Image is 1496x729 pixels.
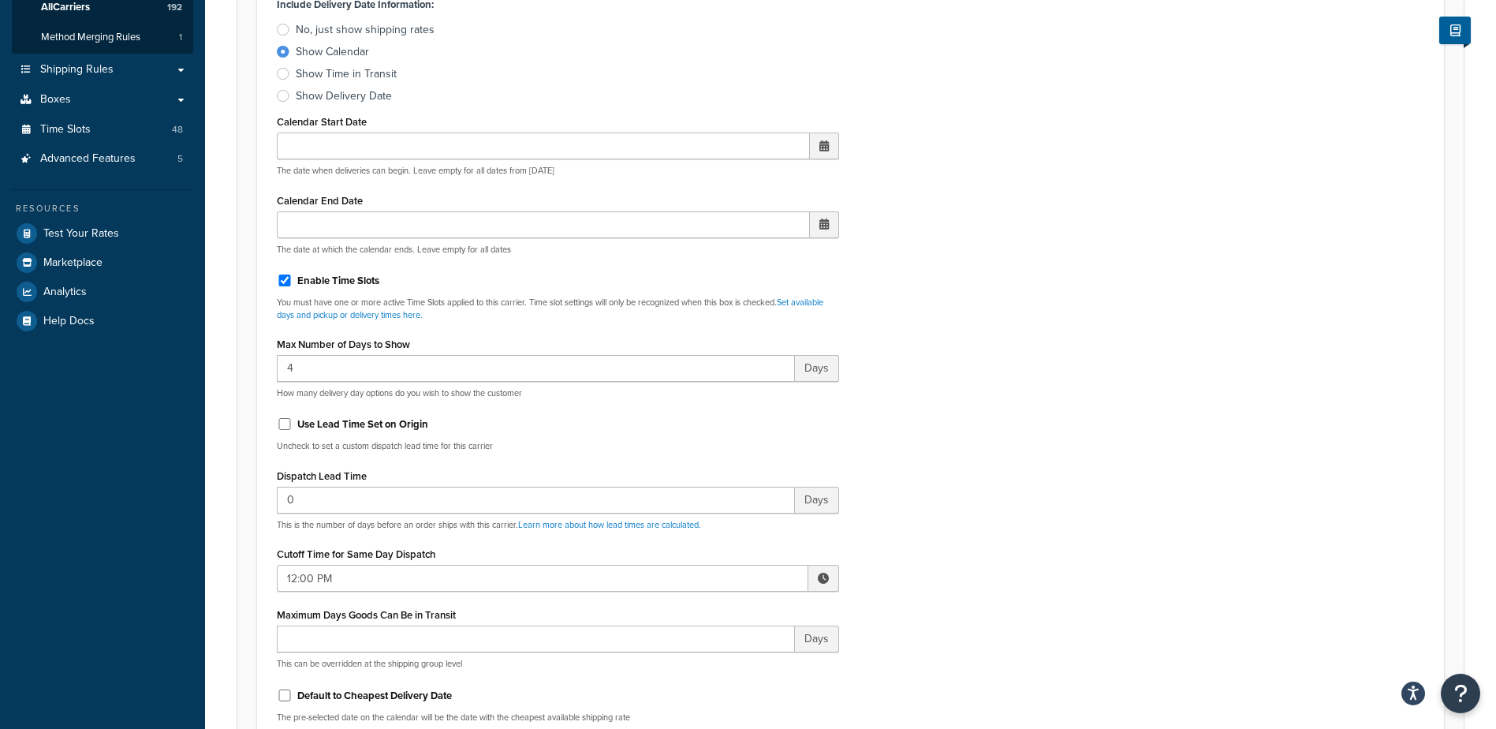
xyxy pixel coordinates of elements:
span: Test Your Rates [43,227,119,241]
li: Time Slots [12,115,193,144]
button: Open Resource Center [1441,674,1480,713]
span: Method Merging Rules [41,31,140,44]
a: Learn more about how lead times are calculated. [518,518,701,531]
div: Show Time in Transit [296,66,397,82]
span: Days [795,487,839,514]
span: 5 [177,152,183,166]
span: Shipping Rules [40,63,114,77]
label: Use Lead Time Set on Origin [297,417,428,432]
label: Default to Cheapest Delivery Date [297,689,452,703]
label: Calendar Start Date [277,116,367,128]
p: The date when deliveries can begin. Leave empty for all dates from [DATE] [277,165,839,177]
a: Shipping Rules [12,55,193,84]
p: This can be overridden at the shipping group level [277,658,839,670]
p: The pre-selected date on the calendar will be the date with the cheapest available shipping rate [277,712,839,723]
a: Analytics [12,278,193,306]
label: Dispatch Lead Time [277,470,367,482]
a: Set available days and pickup or delivery times here. [277,296,823,320]
span: Marketplace [43,256,103,270]
a: Boxes [12,85,193,114]
span: 1 [179,31,182,44]
div: Show Calendar [296,44,369,60]
label: Maximum Days Goods Can Be in Transit [277,609,456,621]
span: Time Slots [40,123,91,136]
li: Method Merging Rules [12,23,193,52]
p: The date at which the calendar ends. Leave empty for all dates [277,244,839,256]
a: Test Your Rates [12,219,193,248]
label: Enable Time Slots [297,274,379,288]
p: Uncheck to set a custom dispatch lead time for this carrier [277,440,839,452]
span: 48 [172,123,183,136]
a: Method Merging Rules1 [12,23,193,52]
div: No, just show shipping rates [296,22,435,38]
label: Max Number of Days to Show [277,338,410,350]
label: Cutoff Time for Same Day Dispatch [277,548,435,560]
p: How many delivery day options do you wish to show the customer [277,387,839,399]
a: Advanced Features5 [12,144,193,174]
span: Days [795,355,839,382]
a: Help Docs [12,307,193,335]
li: Advanced Features [12,144,193,174]
p: This is the number of days before an order ships with this carrier. [277,519,839,531]
p: You must have one or more active Time Slots applied to this carrier. Time slot settings will only... [277,297,839,321]
a: Marketplace [12,249,193,277]
span: 192 [167,1,182,14]
span: Advanced Features [40,152,136,166]
span: All Carriers [41,1,90,14]
span: Boxes [40,93,71,107]
div: Show Delivery Date [296,88,392,104]
label: Calendar End Date [277,195,363,207]
span: Analytics [43,286,87,299]
a: Time Slots48 [12,115,193,144]
div: Resources [12,202,193,215]
span: Days [795,626,839,652]
button: Show Help Docs [1439,17,1471,44]
span: Help Docs [43,315,95,328]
